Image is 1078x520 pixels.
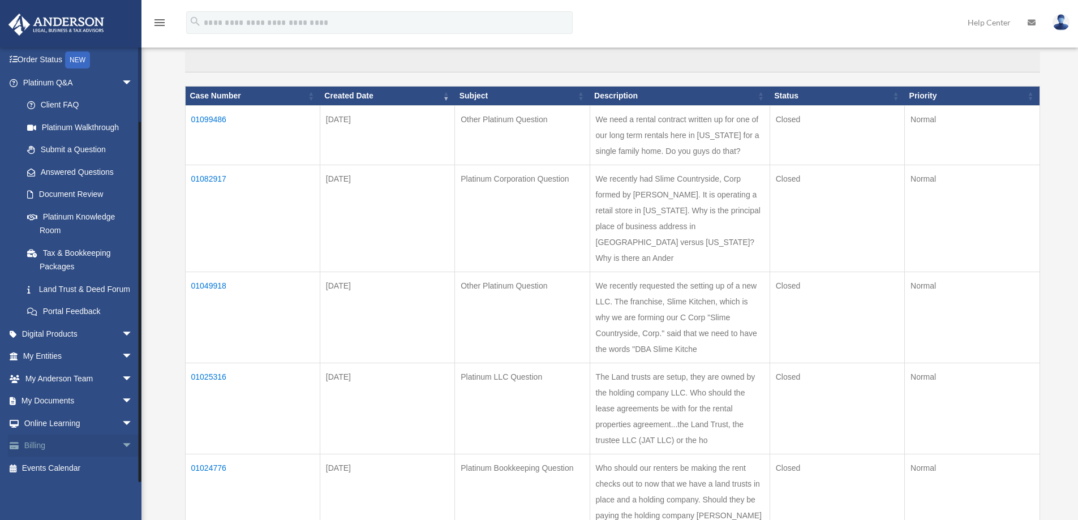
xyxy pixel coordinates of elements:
td: 01082917 [185,165,320,272]
i: menu [153,16,166,29]
a: My Entitiesarrow_drop_down [8,345,150,368]
td: We recently requested the setting up of a new LLC. The franchise, Slime Kitchen, which is why we ... [590,272,770,363]
a: Document Review [16,183,144,206]
img: Anderson Advisors Platinum Portal [5,14,108,36]
a: Answered Questions [16,161,139,183]
td: Closed [770,165,904,272]
span: arrow_drop_down [122,323,144,346]
a: Events Calendar [8,457,150,479]
th: Priority: activate to sort column ascending [905,87,1040,106]
a: Order StatusNEW [8,49,150,72]
td: 01049918 [185,272,320,363]
a: Platinum Walkthrough [16,116,144,139]
td: [DATE] [320,165,454,272]
a: Platinum Knowledge Room [16,205,144,242]
a: My Anderson Teamarrow_drop_down [8,367,150,390]
td: [DATE] [320,272,454,363]
td: Platinum Corporation Question [455,165,590,272]
a: Billingarrow_drop_down [8,435,150,457]
td: [DATE] [320,105,454,165]
label: Search: [185,36,1040,73]
a: Platinum Q&Aarrow_drop_down [8,71,144,94]
a: My Documentsarrow_drop_down [8,390,150,412]
th: Created Date: activate to sort column ascending [320,87,454,106]
td: 01099486 [185,105,320,165]
td: Normal [905,105,1040,165]
td: Closed [770,272,904,363]
td: Normal [905,272,1040,363]
a: Tax & Bookkeeping Packages [16,242,144,278]
th: Case Number: activate to sort column ascending [185,87,320,106]
span: arrow_drop_down [122,412,144,435]
span: arrow_drop_down [122,390,144,413]
td: Other Platinum Question [455,272,590,363]
a: Client FAQ [16,94,144,117]
i: search [189,15,201,28]
td: We need a rental contract written up for one of our long term rentals here in [US_STATE] for a si... [590,105,770,165]
span: arrow_drop_down [122,367,144,390]
td: The Land trusts are setup, they are owned by the holding company LLC. Who should the lease agreem... [590,363,770,454]
td: [DATE] [320,363,454,454]
td: Normal [905,165,1040,272]
a: Land Trust & Deed Forum [16,278,144,300]
span: arrow_drop_down [122,435,144,458]
span: arrow_drop_down [122,71,144,94]
a: Digital Productsarrow_drop_down [8,323,150,345]
th: Description: activate to sort column ascending [590,87,770,106]
td: Closed [770,363,904,454]
th: Subject: activate to sort column ascending [455,87,590,106]
td: We recently had Slime Countryside, Corp formed by [PERSON_NAME]. It is operating a retail store i... [590,165,770,272]
a: Submit a Question [16,139,144,161]
a: Portal Feedback [16,300,144,323]
th: Status: activate to sort column ascending [770,87,904,106]
img: User Pic [1053,14,1070,31]
input: Search: [185,51,1040,73]
td: Other Platinum Question [455,105,590,165]
td: Closed [770,105,904,165]
a: Online Learningarrow_drop_down [8,412,150,435]
td: Normal [905,363,1040,454]
span: arrow_drop_down [122,345,144,368]
div: NEW [65,51,90,68]
td: Platinum LLC Question [455,363,590,454]
a: menu [153,20,166,29]
td: 01025316 [185,363,320,454]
